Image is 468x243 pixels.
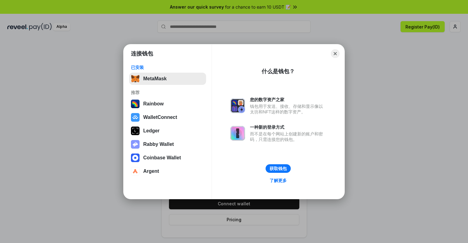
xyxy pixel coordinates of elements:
div: WalletConnect [143,115,177,120]
button: Rabby Wallet [129,138,206,150]
div: Coinbase Wallet [143,155,181,161]
button: Ledger [129,125,206,137]
h1: 连接钱包 [131,50,153,57]
button: WalletConnect [129,111,206,123]
img: svg+xml,%3Csvg%20width%3D%22120%22%20height%3D%22120%22%20viewBox%3D%220%200%20120%20120%22%20fil... [131,100,140,108]
div: Ledger [143,128,159,134]
img: svg+xml,%3Csvg%20fill%3D%22none%22%20height%3D%2233%22%20viewBox%3D%220%200%2035%2033%22%20width%... [131,74,140,83]
button: 获取钱包 [266,164,291,173]
div: Argent [143,169,159,174]
div: 您的数字资产之家 [250,97,326,102]
div: 已安装 [131,65,204,70]
div: 了解更多 [270,178,287,183]
div: 钱包用于发送、接收、存储和显示像以太坊和NFT这样的数字资产。 [250,104,326,115]
img: svg+xml,%3Csvg%20width%3D%2228%22%20height%3D%2228%22%20viewBox%3D%220%200%2028%2028%22%20fill%3D... [131,113,140,122]
img: svg+xml,%3Csvg%20xmlns%3D%22http%3A%2F%2Fwww.w3.org%2F2000%2Fsvg%22%20fill%3D%22none%22%20viewBox... [230,126,245,141]
div: 获取钱包 [270,166,287,171]
div: 一种新的登录方式 [250,124,326,130]
button: Rainbow [129,98,206,110]
img: svg+xml,%3Csvg%20xmlns%3D%22http%3A%2F%2Fwww.w3.org%2F2000%2Fsvg%22%20fill%3D%22none%22%20viewBox... [230,98,245,113]
div: 推荐 [131,90,204,95]
a: 了解更多 [266,177,290,184]
img: svg+xml,%3Csvg%20xmlns%3D%22http%3A%2F%2Fwww.w3.org%2F2000%2Fsvg%22%20fill%3D%22none%22%20viewBox... [131,140,140,149]
button: MetaMask [129,73,206,85]
img: svg+xml,%3Csvg%20width%3D%2228%22%20height%3D%2228%22%20viewBox%3D%220%200%2028%2028%22%20fill%3D... [131,154,140,162]
button: Close [331,49,339,58]
button: Coinbase Wallet [129,152,206,164]
div: 什么是钱包？ [262,68,295,75]
img: svg+xml,%3Csvg%20xmlns%3D%22http%3A%2F%2Fwww.w3.org%2F2000%2Fsvg%22%20width%3D%2228%22%20height%3... [131,127,140,135]
div: Rabby Wallet [143,142,174,147]
div: MetaMask [143,76,167,82]
img: svg+xml,%3Csvg%20width%3D%2228%22%20height%3D%2228%22%20viewBox%3D%220%200%2028%2028%22%20fill%3D... [131,167,140,176]
div: 而不是在每个网站上创建新的账户和密码，只需连接您的钱包。 [250,131,326,142]
button: Argent [129,165,206,177]
div: Rainbow [143,101,164,107]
